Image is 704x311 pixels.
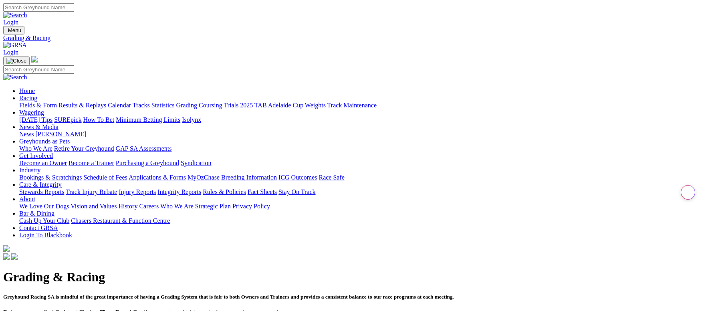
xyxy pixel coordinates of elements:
[71,203,117,210] a: Vision and Values
[19,123,58,130] a: News & Media
[3,26,24,34] button: Toggle navigation
[221,174,277,181] a: Breeding Information
[3,34,701,42] a: Grading & Racing
[118,203,137,210] a: History
[19,131,34,137] a: News
[19,145,701,152] div: Greyhounds as Pets
[19,188,64,195] a: Stewards Reports
[3,42,27,49] img: GRSA
[151,102,175,109] a: Statistics
[19,174,701,181] div: Industry
[129,174,186,181] a: Applications & Forms
[199,102,222,109] a: Coursing
[327,102,377,109] a: Track Maintenance
[248,188,277,195] a: Fact Sheets
[31,56,38,63] img: logo-grsa-white.png
[3,57,30,65] button: Toggle navigation
[19,188,701,196] div: Care & Integrity
[19,152,53,159] a: Get Involved
[195,203,231,210] a: Strategic Plan
[19,160,701,167] div: Get Involved
[160,203,194,210] a: Who We Are
[19,224,58,231] a: Contact GRSA
[19,131,701,138] div: News & Media
[58,102,106,109] a: Results & Replays
[19,109,44,116] a: Wagering
[3,270,701,285] h1: Grading & Racing
[69,160,114,166] a: Become a Trainer
[19,217,69,224] a: Cash Up Your Club
[305,102,326,109] a: Weights
[203,188,246,195] a: Rules & Policies
[3,294,701,300] h5: Greyhound Racing SA is mindful of the great importance of having a Grading System that is fair to...
[19,102,701,109] div: Racing
[188,174,220,181] a: MyOzChase
[278,174,317,181] a: ICG Outcomes
[54,145,114,152] a: Retire Your Greyhound
[6,58,26,64] img: Close
[19,116,701,123] div: Wagering
[19,174,82,181] a: Bookings & Scratchings
[182,116,201,123] a: Isolynx
[19,87,35,94] a: Home
[119,188,156,195] a: Injury Reports
[157,188,201,195] a: Integrity Reports
[176,102,197,109] a: Grading
[8,27,21,33] span: Menu
[3,12,27,19] img: Search
[83,174,127,181] a: Schedule of Fees
[19,181,62,188] a: Care & Integrity
[19,196,35,202] a: About
[83,116,115,123] a: How To Bet
[19,203,701,210] div: About
[54,116,81,123] a: SUREpick
[19,145,52,152] a: Who We Are
[108,102,131,109] a: Calendar
[3,74,27,81] img: Search
[19,160,67,166] a: Become an Owner
[319,174,344,181] a: Race Safe
[19,138,70,145] a: Greyhounds as Pets
[19,210,54,217] a: Bar & Dining
[19,95,37,101] a: Racing
[232,203,270,210] a: Privacy Policy
[3,49,18,56] a: Login
[3,245,10,252] img: logo-grsa-white.png
[116,160,179,166] a: Purchasing a Greyhound
[3,3,74,12] input: Search
[116,145,172,152] a: GAP SA Assessments
[278,188,315,195] a: Stay On Track
[3,19,18,26] a: Login
[181,160,211,166] a: Syndication
[133,102,150,109] a: Tracks
[19,203,69,210] a: We Love Our Dogs
[240,102,303,109] a: 2025 TAB Adelaide Cup
[19,116,52,123] a: [DATE] Tips
[19,217,701,224] div: Bar & Dining
[71,217,170,224] a: Chasers Restaurant & Function Centre
[19,102,57,109] a: Fields & Form
[139,203,159,210] a: Careers
[66,188,117,195] a: Track Injury Rebate
[116,116,180,123] a: Minimum Betting Limits
[3,65,74,74] input: Search
[224,102,238,109] a: Trials
[11,253,18,260] img: twitter.svg
[19,232,72,238] a: Login To Blackbook
[35,131,86,137] a: [PERSON_NAME]
[3,253,10,260] img: facebook.svg
[19,167,40,174] a: Industry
